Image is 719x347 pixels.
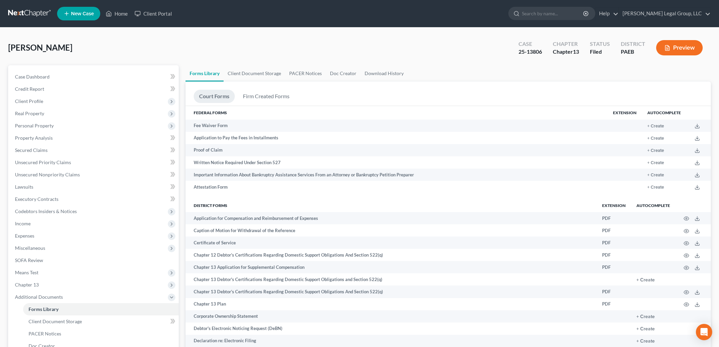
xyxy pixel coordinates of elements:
span: [PERSON_NAME] [8,42,72,52]
td: Fee Waiver Form [186,120,608,132]
div: Open Intercom Messenger [696,324,712,340]
td: PDF [597,285,631,298]
span: PACER Notices [29,331,61,336]
a: Client Portal [131,7,175,20]
th: Autocomplete [631,198,676,212]
a: Home [102,7,131,20]
span: Property Analysis [15,135,53,141]
span: SOFA Review [15,257,43,263]
span: New Case [71,11,94,16]
span: 13 [573,48,579,55]
span: Chapter 13 [15,282,39,288]
span: Income [15,221,31,226]
th: District forms [186,198,597,212]
a: Firm Created Forms [238,90,295,103]
a: Executory Contracts [10,193,179,205]
td: Important Information About Bankruptcy Assistance Services From an Attorney or Bankruptcy Petitio... [186,169,608,181]
div: Chapter [553,48,579,56]
div: Case [519,40,542,48]
span: Case Dashboard [15,74,50,80]
a: Help [596,7,618,20]
span: Expenses [15,233,34,239]
button: + Create [647,136,664,141]
td: PDF [597,224,631,237]
th: Extension [597,198,631,212]
td: PDF [597,261,631,273]
td: Declaration re: Electronic Filing [186,335,597,347]
div: District [621,40,645,48]
a: SOFA Review [10,254,179,266]
a: Download History [361,65,408,82]
span: Unsecured Priority Claims [15,159,71,165]
span: Miscellaneous [15,245,45,251]
span: Real Property [15,110,44,116]
th: Federal Forms [186,106,608,120]
a: Unsecured Priority Claims [10,156,179,169]
td: Chapter 13 Debtor's Certifications Regarding Domestic Support Obligations and Section 522(q) [186,273,597,285]
div: Chapter [553,40,579,48]
td: Debtor's Electronic Noticing Request (DeBN) [186,323,597,335]
td: Proof of Claim [186,144,608,156]
td: Attestation Form [186,181,608,193]
a: Secured Claims [10,144,179,156]
a: PACER Notices [23,328,179,340]
td: Chapter 13 Application for Supplemental Compensation [186,261,597,273]
button: + Create [636,314,655,319]
a: Unsecured Nonpriority Claims [10,169,179,181]
div: Filed [590,48,610,56]
span: Executory Contracts [15,196,58,202]
span: Means Test [15,270,38,275]
td: PDF [597,249,631,261]
td: Corporate Ownership Statement [186,310,597,323]
span: Additional Documents [15,294,63,300]
div: Status [590,40,610,48]
td: Written Notice Required Under Section 527 [186,156,608,169]
button: + Create [647,185,664,190]
a: Lawsuits [10,181,179,193]
button: + Create [636,278,655,282]
a: Client Document Storage [23,315,179,328]
td: Certificate of Service [186,237,597,249]
td: Caption of Motion for Withdrawal of the Reference [186,224,597,237]
td: Application to Pay the Fees in Installments [186,132,608,144]
td: PDF [597,298,631,310]
a: Forms Library [186,65,224,82]
button: + Create [647,124,664,128]
button: + Create [647,149,664,153]
a: [PERSON_NAME] Legal Group, LLC [619,7,711,20]
a: Case Dashboard [10,71,179,83]
span: Credit Report [15,86,44,92]
a: Property Analysis [10,132,179,144]
span: Codebtors Insiders & Notices [15,208,77,214]
td: PDF [597,212,631,224]
a: Forms Library [23,303,179,315]
a: Credit Report [10,83,179,95]
div: PAEB [621,48,645,56]
div: 25-13806 [519,48,542,56]
a: Client Document Storage [224,65,285,82]
a: PACER Notices [285,65,326,82]
span: Client Profile [15,98,43,104]
span: Unsecured Nonpriority Claims [15,172,80,177]
a: Court Forms [194,90,235,103]
td: Chapter 12 Debtor’s Certifications Regarding Domestic Support Obligations And Section 522(q) [186,249,597,261]
span: Secured Claims [15,147,48,153]
button: + Create [636,339,655,344]
a: Doc Creator [326,65,361,82]
th: Autocomplete [642,106,686,120]
th: Extension [608,106,642,120]
td: Chapter 13 Debtor’s Certifications Regarding Domestic Support Obligations And Section 522(q) [186,285,597,298]
span: Personal Property [15,123,54,128]
td: Application for Compensation and Reimbursement of Expenses [186,212,597,224]
span: Lawsuits [15,184,33,190]
button: Preview [656,40,703,55]
button: + Create [636,327,655,331]
td: Chapter 13 Plan [186,298,597,310]
button: + Create [647,161,664,165]
button: + Create [647,173,664,177]
span: Client Document Storage [29,318,82,324]
input: Search by name... [522,7,584,20]
td: PDF [597,237,631,249]
span: Forms Library [29,306,58,312]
